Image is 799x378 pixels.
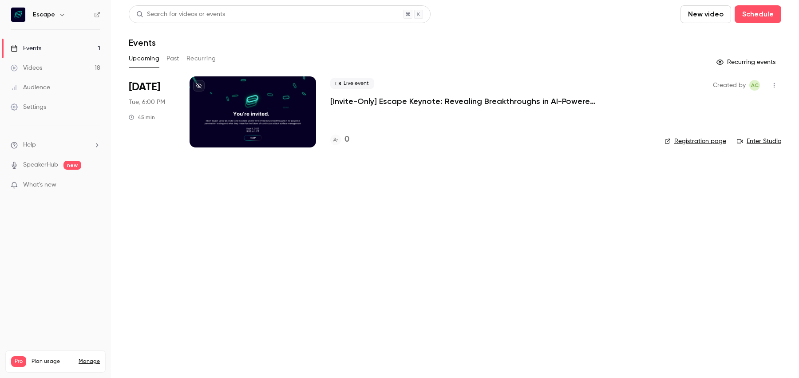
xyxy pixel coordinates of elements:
a: Enter Studio [737,137,781,146]
a: Manage [79,358,100,365]
span: What's new [23,180,56,190]
button: Past [166,52,179,66]
div: Events [11,44,41,53]
li: help-dropdown-opener [11,140,100,150]
span: Created by [713,80,746,91]
span: Plan usage [32,358,73,365]
button: Upcoming [129,52,159,66]
div: Sep 9 Tue, 6:00 PM (Europe/Amsterdam) [129,76,175,147]
span: AC [751,80,759,91]
h1: Events [129,37,156,48]
span: Tue, 6:00 PM [129,98,165,107]
button: Recurring [186,52,216,66]
button: Schedule [735,5,781,23]
span: Live event [330,78,374,89]
span: new [63,161,81,170]
span: Alexandra Charikova [749,80,760,91]
span: Help [23,140,36,150]
div: Settings [11,103,46,111]
div: Audience [11,83,50,92]
a: 0 [330,134,349,146]
div: Videos [11,64,42,72]
button: Recurring events [712,55,781,69]
div: Search for videos or events [136,10,225,19]
a: [Invite-Only] Escape Keynote: Revealing Breakthroughs in AI-Powered Penetration Testing and the F... [330,96,597,107]
h6: Escape [33,10,55,19]
span: Pro [11,356,26,367]
iframe: Noticeable Trigger [90,181,100,189]
button: New video [680,5,731,23]
img: Escape [11,8,25,22]
h4: 0 [344,134,349,146]
a: SpeakerHub [23,160,58,170]
a: Registration page [665,137,726,146]
span: [DATE] [129,80,160,94]
div: 45 min [129,114,155,121]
